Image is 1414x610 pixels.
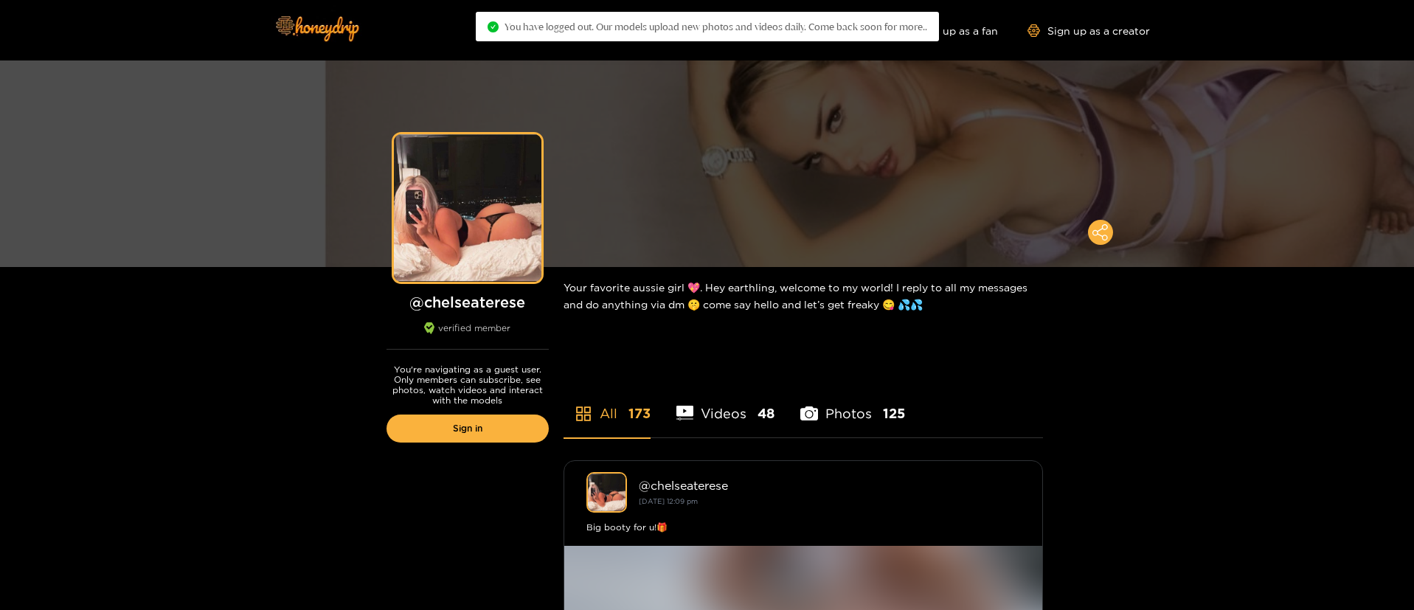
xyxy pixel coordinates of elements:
div: Big booty for u!🎁 [586,520,1020,535]
div: verified member [387,322,549,350]
span: 48 [758,404,774,423]
span: appstore [575,405,592,423]
span: check-circle [488,21,499,32]
div: Your favorite aussie girl 💖. Hey earthling, welcome to my world! I reply to all my messages and d... [564,267,1043,325]
p: You're navigating as a guest user. Only members can subscribe, see photos, watch videos and inter... [387,364,549,406]
a: Sign up as a creator [1027,24,1150,37]
small: [DATE] 12:09 pm [639,497,698,505]
div: @ chelseaterese [639,479,1020,492]
a: Sign up as a fan [897,24,998,37]
li: All [564,371,651,437]
a: Sign in [387,415,549,443]
li: Photos [800,371,905,437]
img: chelseaterese [586,472,627,513]
li: Videos [676,371,775,437]
span: 125 [883,404,905,423]
h1: @ chelseaterese [387,293,549,311]
span: You have logged out. Our models upload new photos and videos daily. Come back soon for more.. [505,21,927,32]
span: 173 [628,404,651,423]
